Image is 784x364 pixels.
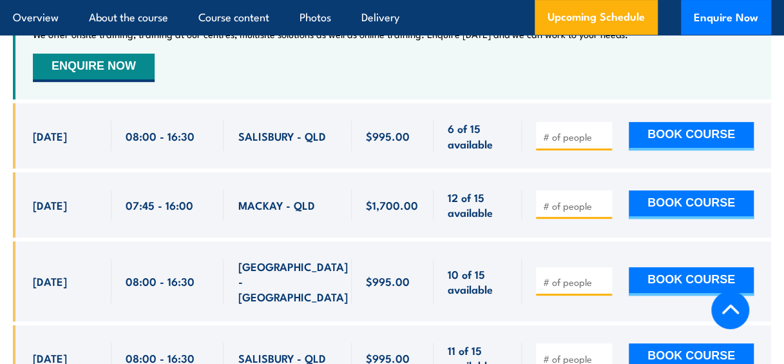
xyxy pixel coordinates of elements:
[629,122,754,150] button: BOOK COURSE
[33,197,67,212] span: [DATE]
[33,54,155,82] button: ENQUIRE NOW
[366,128,410,143] span: $995.00
[366,197,418,212] span: $1,700.00
[448,267,508,297] span: 10 of 15 available
[629,267,754,296] button: BOOK COURSE
[238,128,325,143] span: SALISBURY - QLD
[33,128,67,143] span: [DATE]
[543,130,607,143] input: # of people
[126,274,195,288] span: 08:00 - 16:30
[543,276,607,288] input: # of people
[126,128,195,143] span: 08:00 - 16:30
[33,274,67,288] span: [DATE]
[238,259,347,304] span: [GEOGRAPHIC_DATA] - [GEOGRAPHIC_DATA]
[126,197,193,212] span: 07:45 - 16:00
[448,190,508,220] span: 12 of 15 available
[366,274,410,288] span: $995.00
[629,190,754,219] button: BOOK COURSE
[543,199,607,212] input: # of people
[238,197,314,212] span: MACKAY - QLD
[448,121,508,151] span: 6 of 15 available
